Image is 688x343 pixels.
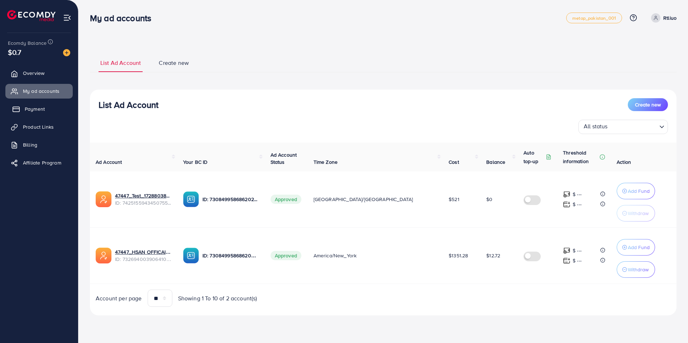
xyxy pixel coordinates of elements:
[115,248,172,263] div: <span class='underline'>47447_HSAN OFFICAIL_1705936181980</span></br>7326940039064109057
[99,100,158,110] h3: List Ad Account
[628,209,649,218] p: Withdraw
[202,251,259,260] p: ID: 7308499586862022657
[617,158,631,166] span: Action
[100,59,141,67] span: List Ad Account
[449,196,459,203] span: $521
[115,248,172,256] a: 47447_HSAN OFFICAIL_1705936181980
[96,248,111,263] img: ic-ads-acc.e4c84228.svg
[524,148,544,166] p: Auto top-up
[183,191,199,207] img: ic-ba-acc.ded83a64.svg
[63,14,71,22] img: menu
[183,158,208,166] span: Your BC ID
[5,66,73,80] a: Overview
[63,49,70,56] img: image
[573,256,582,265] p: $ ---
[449,158,459,166] span: Cost
[635,101,661,108] span: Create new
[25,105,45,113] span: Payment
[115,192,172,199] a: 47447_Test_1728803871563
[563,191,570,198] img: top-up amount
[573,200,582,209] p: $ ---
[648,13,677,23] a: Rtliuo
[23,159,61,166] span: Affiliate Program
[96,158,122,166] span: Ad Account
[23,70,44,77] span: Overview
[271,251,301,260] span: Approved
[578,120,668,134] div: Search for option
[8,39,47,47] span: Ecomdy Balance
[5,102,73,116] a: Payment
[115,192,172,207] div: <span class='underline'>47447_Test_1728803871563</span></br>7425155943450755089
[628,187,650,195] p: Add Fund
[96,191,111,207] img: ic-ads-acc.e4c84228.svg
[115,256,172,263] span: ID: 7326940039064109057
[23,141,37,148] span: Billing
[563,148,598,166] p: Threshold information
[449,252,468,259] span: $1351.28
[115,199,172,206] span: ID: 7425155943450755089
[486,196,492,203] span: $0
[582,121,609,132] span: All status
[572,16,616,20] span: metap_pakistan_001
[563,201,570,208] img: top-up amount
[628,98,668,111] button: Create new
[617,239,655,256] button: Add Fund
[566,13,622,23] a: metap_pakistan_001
[159,59,189,67] span: Create new
[610,121,656,132] input: Search for option
[5,156,73,170] a: Affiliate Program
[5,138,73,152] a: Billing
[563,257,570,265] img: top-up amount
[617,261,655,278] button: Withdraw
[563,247,570,254] img: top-up amount
[628,243,650,252] p: Add Fund
[628,265,649,274] p: Withdraw
[5,84,73,98] a: My ad accounts
[178,294,257,302] span: Showing 1 To 10 of 2 account(s)
[8,47,21,57] span: $0.7
[5,120,73,134] a: Product Links
[23,123,54,130] span: Product Links
[573,190,582,199] p: $ ---
[271,195,301,204] span: Approved
[183,248,199,263] img: ic-ba-acc.ded83a64.svg
[7,10,56,21] img: logo
[486,252,500,259] span: $12.72
[96,294,142,302] span: Account per page
[23,87,59,95] span: My ad accounts
[573,246,582,255] p: $ ---
[90,13,157,23] h3: My ad accounts
[617,183,655,199] button: Add Fund
[271,151,297,166] span: Ad Account Status
[314,252,357,259] span: America/New_York
[663,14,677,22] p: Rtliuo
[486,158,505,166] span: Balance
[314,196,413,203] span: [GEOGRAPHIC_DATA]/[GEOGRAPHIC_DATA]
[617,205,655,221] button: Withdraw
[658,311,683,338] iframe: Chat
[314,158,338,166] span: Time Zone
[202,195,259,204] p: ID: 7308499586862022657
